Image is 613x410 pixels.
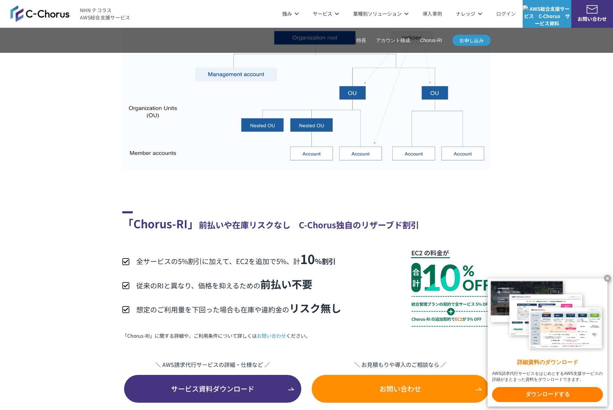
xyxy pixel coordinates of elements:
[122,276,341,292] li: 従来のRIと異なり、価格を抑えるための
[122,22,491,170] img: 統合管理プラン_構成図
[122,332,491,339] p: 「Chorus-RI」に関する詳細や、ご利用条件について詳しくは ください。
[310,360,491,369] em: ＼ お見積もりや導入のご相談なら ／
[492,387,603,402] x-t: ダウンロードする
[492,371,603,383] x-t: AWS請求代行サービスをはじめとするAWS支援サービスの詳細がまとまった資料をダウンロードできます。
[353,10,409,17] p: 業種別ソリューション
[357,37,366,44] a: 特長
[260,276,312,292] span: 前払い不要
[312,384,489,394] span: お問い合わせ
[571,15,613,23] span: お問い合わせ
[312,375,489,403] a: お問い合わせ
[492,359,603,367] x-t: 詳細資料のダウンロード
[10,5,130,22] a: AWS総合支援サービス C-ChorusNHN テコラスAWS総合支援サービス
[452,37,491,44] span: お申し込み
[496,10,516,17] a: ログイン
[122,360,303,369] em: ＼ AWS請求代行サービスの詳細・仕様など ／
[122,249,341,268] li: 全サービスの5%割引に加えて、EC2を追加で5%、計
[313,10,339,17] p: サービス
[199,219,419,231] span: 前払いや在庫リスクなし C-Chorus独自のリザーブド割引
[423,10,442,17] a: 導入事例
[257,332,286,339] a: お問い合わせ
[124,384,301,394] span: サービス資料ダウンロード
[300,249,315,268] span: 10
[124,375,301,403] a: サービス資料ダウンロード
[10,5,70,22] img: AWS総合支援サービス C-Chorus
[452,35,491,46] a: お申し込み
[376,37,410,44] a: アカウント構成
[587,5,598,14] img: お問い合わせ
[122,211,491,232] h2: 「Chorus-RI」
[315,256,336,266] span: ％割引
[282,10,299,17] p: 強み
[411,249,491,327] img: 全サービスの5%割引に加えて、EC2を追加で5%、計10％割引
[456,10,482,17] p: ナレッジ
[80,7,130,21] span: NHN テコラス AWS総合支援サービス
[122,300,341,316] li: 想定のご利用量を下回った場合も在庫や違約金の
[488,278,607,407] a: 詳細資料のダウンロード AWS請求代行サービスをはじめとするAWS支援サービスの詳細がまとまった資料をダウンロードできます。 ダウンロードする
[523,5,571,27] img: AWS総合支援サービス C-Chorus サービス資料
[420,37,442,44] a: Chorus-RI
[289,300,341,315] span: リスク無し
